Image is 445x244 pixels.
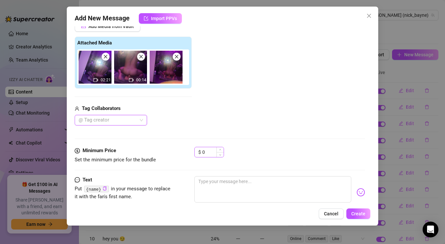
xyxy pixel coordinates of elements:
span: picture [81,24,86,29]
span: Close [364,13,374,18]
span: Add Media from Vault [88,24,134,29]
span: Import PPVs [151,16,177,21]
span: video-camera [93,78,98,82]
span: 02:21 [101,78,111,82]
span: up [219,149,221,151]
strong: Tag Collaborators [82,105,121,111]
span: Set the minimum price for the bundle [75,157,156,163]
button: Click to Copy [103,186,107,191]
span: Increase Value [216,147,224,152]
span: 00:14 [136,78,146,82]
span: close [139,54,143,59]
strong: Attached Media [77,40,112,46]
span: copy [103,186,107,191]
button: Add Media from Vault [75,21,140,32]
span: Decrease Value [216,152,224,157]
strong: Minimum Price [83,148,116,153]
span: Create [351,211,365,216]
span: video-camera [129,78,134,82]
img: media [114,51,147,84]
span: Put in your message to replace it with the fan's first name. [75,186,171,200]
button: Import PPVs [139,13,182,24]
span: close [366,13,372,18]
strong: Text [83,177,92,183]
div: Open Intercom Messenger [423,222,438,237]
div: 00:14 [114,51,147,84]
span: Cancel [324,211,338,216]
button: Close [364,11,374,21]
span: close [103,54,108,59]
span: dollar [75,147,80,155]
span: user [75,105,79,113]
span: down [219,154,221,156]
span: message [75,176,80,184]
img: media [150,51,183,84]
span: Add New Message [75,13,130,24]
img: media [79,51,111,84]
span: close [174,54,179,59]
span: import [144,16,148,21]
button: Create [346,208,370,219]
div: 02:21 [79,51,111,84]
button: Cancel [319,208,344,219]
img: svg%3e [357,188,365,197]
code: {name} [84,186,109,193]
